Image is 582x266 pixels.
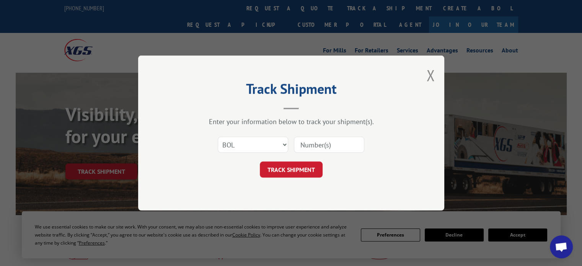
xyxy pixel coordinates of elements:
[294,137,364,153] input: Number(s)
[550,235,573,258] div: Open chat
[260,162,323,178] button: TRACK SHIPMENT
[176,117,406,126] div: Enter your information below to track your shipment(s).
[176,83,406,98] h2: Track Shipment
[426,65,435,85] button: Close modal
